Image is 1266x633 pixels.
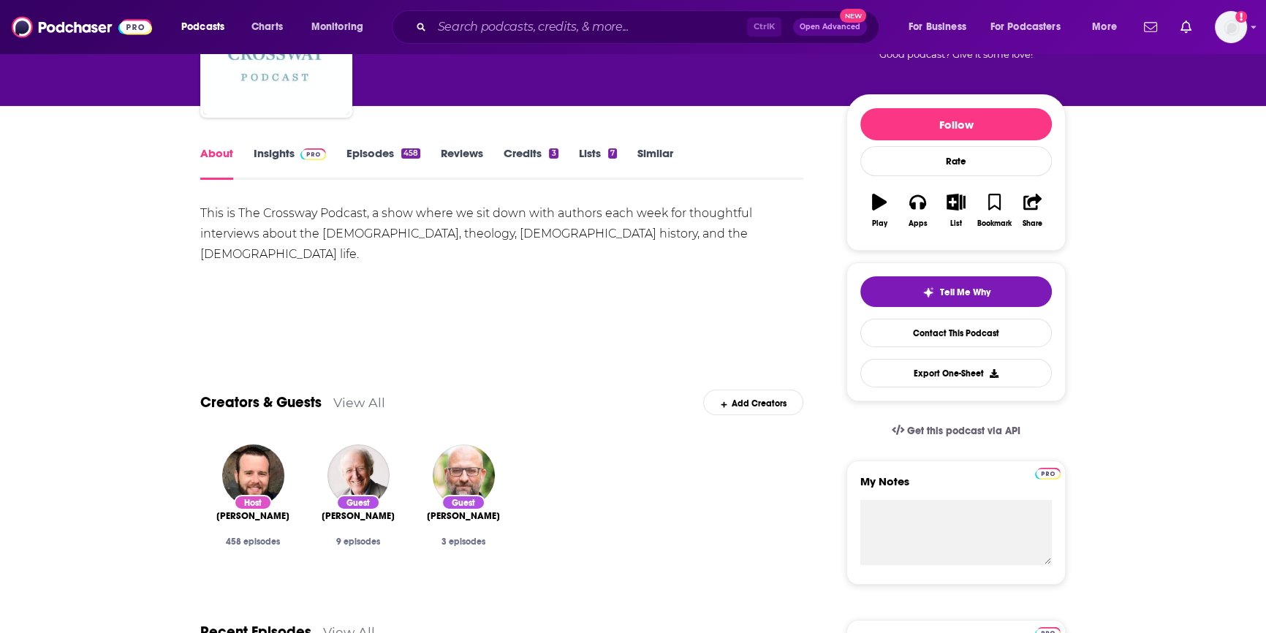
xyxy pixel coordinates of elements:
button: Apps [898,184,936,237]
div: 7 [608,148,617,159]
img: Podchaser Pro [300,148,326,160]
button: Share [1014,184,1052,237]
div: Search podcasts, credits, & more... [406,10,893,44]
img: Matt Tully [222,444,284,507]
img: Podchaser - Follow, Share and Rate Podcasts [12,13,152,41]
button: Play [860,184,898,237]
input: Search podcasts, credits, & more... [432,15,747,39]
div: 3 [549,148,558,159]
button: Follow [860,108,1052,140]
a: View All [333,395,385,410]
a: Contact This Podcast [860,319,1052,347]
img: John Piper [327,444,390,507]
div: Share [1023,219,1042,228]
button: open menu [898,15,985,39]
button: Export One-Sheet [860,359,1052,387]
a: Jonathan Leeman [427,510,500,522]
button: List [937,184,975,237]
button: open menu [171,15,243,39]
div: Add Creators [703,390,803,415]
div: Apps [909,219,928,228]
label: My Notes [860,474,1052,500]
button: open menu [1082,15,1135,39]
a: Episodes458 [346,146,420,180]
span: Open Advanced [800,23,860,31]
a: Get this podcast via API [880,413,1032,449]
div: Guest [441,495,485,510]
a: Pro website [1035,466,1061,480]
span: For Podcasters [990,17,1061,37]
a: Creators & Guests [200,393,322,412]
a: InsightsPodchaser Pro [254,146,326,180]
span: [PERSON_NAME] [216,510,289,522]
span: Charts [251,17,283,37]
span: Podcasts [181,17,224,37]
span: Monitoring [311,17,363,37]
div: Play [872,219,887,228]
a: About [200,146,233,180]
div: 458 episodes [212,537,294,547]
button: Show profile menu [1215,11,1247,43]
div: List [950,219,962,228]
span: For Business [909,17,966,37]
a: Matt Tully [216,510,289,522]
img: Jonathan Leeman [433,444,495,507]
a: John Piper [322,510,395,522]
button: open menu [981,15,1082,39]
div: Guest [336,495,380,510]
span: Good podcast? Give it some love! [879,49,1033,60]
span: New [840,9,866,23]
span: Logged in as BenLaurro [1215,11,1247,43]
div: Bookmark [977,219,1012,228]
div: Rate [860,146,1052,176]
a: Show notifications dropdown [1175,15,1197,39]
button: open menu [301,15,382,39]
img: Podchaser Pro [1035,468,1061,480]
span: [PERSON_NAME] [322,510,395,522]
a: Similar [637,146,673,180]
span: Get this podcast via API [907,425,1020,437]
button: tell me why sparkleTell Me Why [860,276,1052,307]
img: tell me why sparkle [922,287,934,298]
button: Bookmark [975,184,1013,237]
svg: Add a profile image [1235,11,1247,23]
a: Reviews [441,146,483,180]
div: 458 [401,148,420,159]
span: Ctrl K [747,18,781,37]
a: Show notifications dropdown [1138,15,1163,39]
a: Credits3 [504,146,558,180]
a: Lists7 [579,146,617,180]
img: User Profile [1215,11,1247,43]
div: This is The Crossway Podcast, a show where we sit down with authors each week for thoughtful inte... [200,203,803,265]
a: Charts [242,15,292,39]
button: Open AdvancedNew [793,18,867,36]
span: More [1092,17,1117,37]
span: [PERSON_NAME] [427,510,500,522]
span: Tell Me Why [940,287,990,298]
div: 3 episodes [422,537,504,547]
div: 9 episodes [317,537,399,547]
div: Host [234,495,272,510]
